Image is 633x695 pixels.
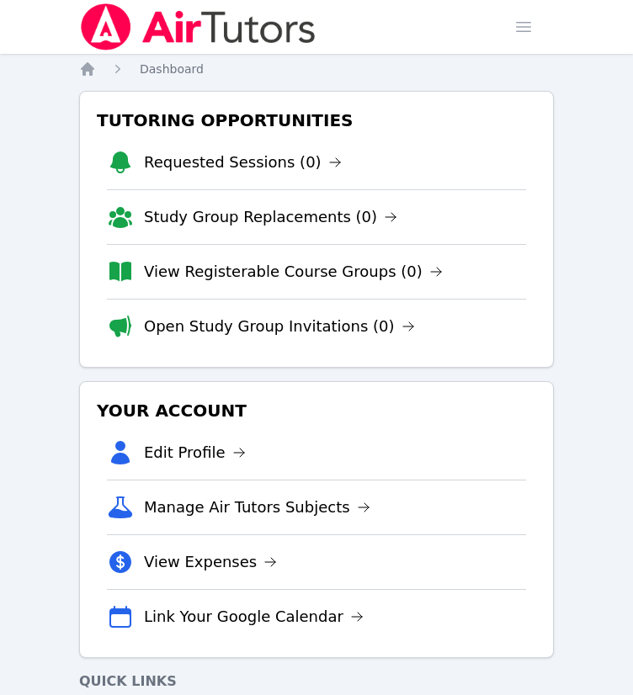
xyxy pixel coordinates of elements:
a: View Expenses [144,550,277,574]
img: Air Tutors [79,3,317,50]
h4: Quick Links [79,671,554,692]
a: Study Group Replacements (0) [144,205,397,229]
a: Edit Profile [144,441,246,464]
a: Link Your Google Calendar [144,605,364,629]
span: Dashboard [140,62,204,76]
nav: Breadcrumb [79,61,554,77]
a: Requested Sessions (0) [144,151,342,174]
h3: Your Account [93,395,540,426]
h3: Tutoring Opportunities [93,105,540,135]
a: Manage Air Tutors Subjects [144,496,370,519]
a: Open Study Group Invitations (0) [144,315,415,338]
a: Dashboard [140,61,204,77]
a: View Registerable Course Groups (0) [144,260,443,284]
